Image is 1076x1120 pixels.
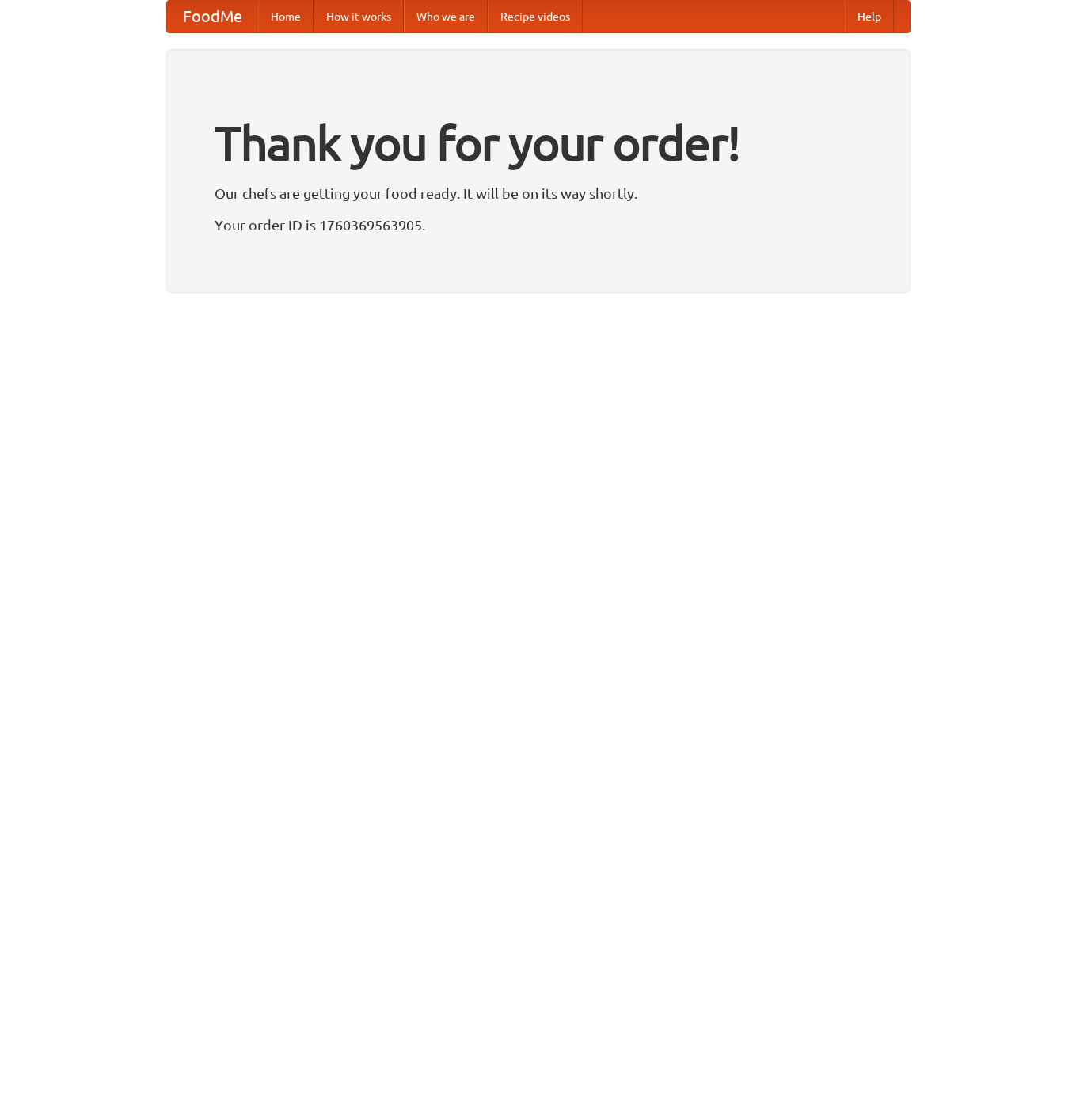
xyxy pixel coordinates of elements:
a: Who we are [404,1,488,32]
p: Your order ID is 1760369563905. [215,213,862,237]
a: Recipe videos [488,1,583,32]
a: How it works [314,1,404,32]
a: Help [845,1,894,32]
a: FoodMe [167,1,258,32]
h1: Thank you for your order! [215,105,862,181]
a: Home [258,1,314,32]
p: Our chefs are getting your food ready. It will be on its way shortly. [215,181,862,205]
